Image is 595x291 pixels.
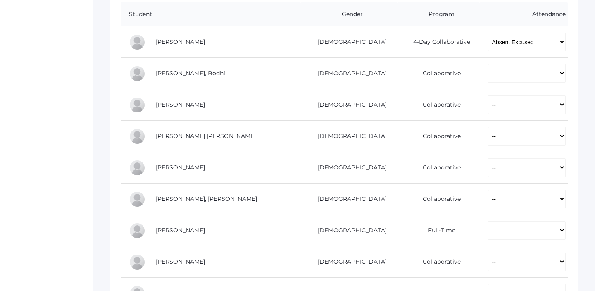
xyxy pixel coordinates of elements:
td: Full-Time [397,215,480,246]
td: [DEMOGRAPHIC_DATA] [301,246,397,278]
a: [PERSON_NAME] [156,164,205,171]
td: [DEMOGRAPHIC_DATA] [301,215,397,246]
a: [PERSON_NAME] [PERSON_NAME] [156,132,256,140]
td: [DEMOGRAPHIC_DATA] [301,26,397,58]
td: [DEMOGRAPHIC_DATA] [301,184,397,215]
div: Hannah Hrehniy [129,222,145,239]
a: [PERSON_NAME] [156,38,205,45]
td: Collaborative [397,152,480,184]
div: Stone Haynes [129,191,145,208]
td: [DEMOGRAPHIC_DATA] [301,89,397,121]
div: William Hamilton [129,160,145,176]
th: Attendance [480,2,568,26]
div: Maia Canan [129,34,145,50]
th: Student [121,2,301,26]
div: Charles Fox [129,97,145,113]
a: [PERSON_NAME] [156,258,205,265]
td: 4-Day Collaborative [397,26,480,58]
td: [DEMOGRAPHIC_DATA] [301,121,397,152]
a: [PERSON_NAME] [156,101,205,108]
th: Program [397,2,480,26]
th: Gender [301,2,397,26]
td: Collaborative [397,184,480,215]
a: [PERSON_NAME], Bodhi [156,69,225,77]
td: Collaborative [397,121,480,152]
div: Annie Grace Gregg [129,128,145,145]
a: [PERSON_NAME], [PERSON_NAME] [156,195,257,203]
td: Collaborative [397,58,480,89]
div: Bodhi Dreher [129,65,145,82]
td: [DEMOGRAPHIC_DATA] [301,152,397,184]
a: [PERSON_NAME] [156,227,205,234]
td: Collaborative [397,246,480,278]
td: Collaborative [397,89,480,121]
td: [DEMOGRAPHIC_DATA] [301,58,397,89]
div: Corbin Intlekofer [129,254,145,270]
